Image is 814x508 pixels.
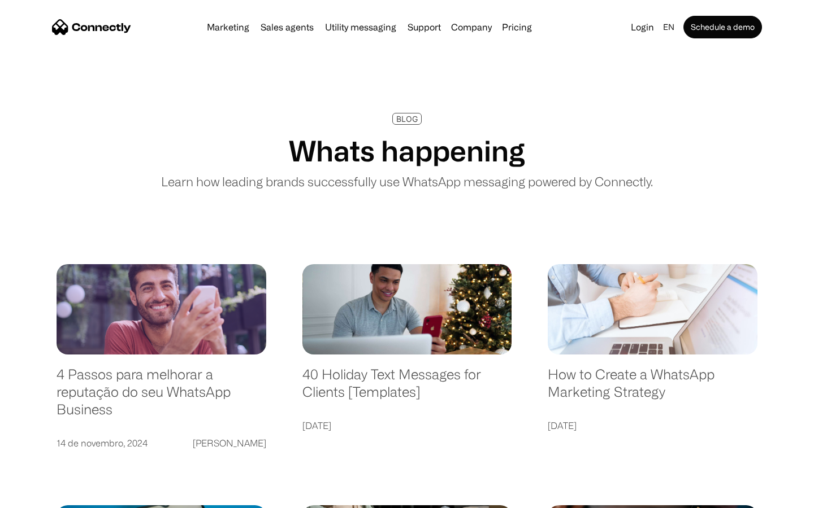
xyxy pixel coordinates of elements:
a: How to Create a WhatsApp Marketing Strategy [548,366,757,411]
a: Utility messaging [321,23,401,32]
a: Login [626,19,659,35]
ul: Language list [23,488,68,504]
div: BLOG [396,115,418,123]
a: 40 Holiday Text Messages for Clients [Templates] [302,366,512,411]
a: Support [403,23,445,32]
a: Marketing [202,23,254,32]
p: Learn how leading brands successfully use WhatsApp messaging powered by Connectly. [161,172,653,191]
a: Schedule a demo [683,16,762,38]
div: [PERSON_NAME] [193,435,266,451]
h1: Whats happening [289,134,525,168]
a: Pricing [497,23,536,32]
div: en [663,19,674,35]
div: Company [451,19,492,35]
aside: Language selected: English [11,488,68,504]
div: [DATE] [548,418,577,433]
div: [DATE] [302,418,331,433]
a: Sales agents [256,23,318,32]
a: 4 Passos para melhorar a reputação do seu WhatsApp Business [57,366,266,429]
div: 14 de novembro, 2024 [57,435,148,451]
